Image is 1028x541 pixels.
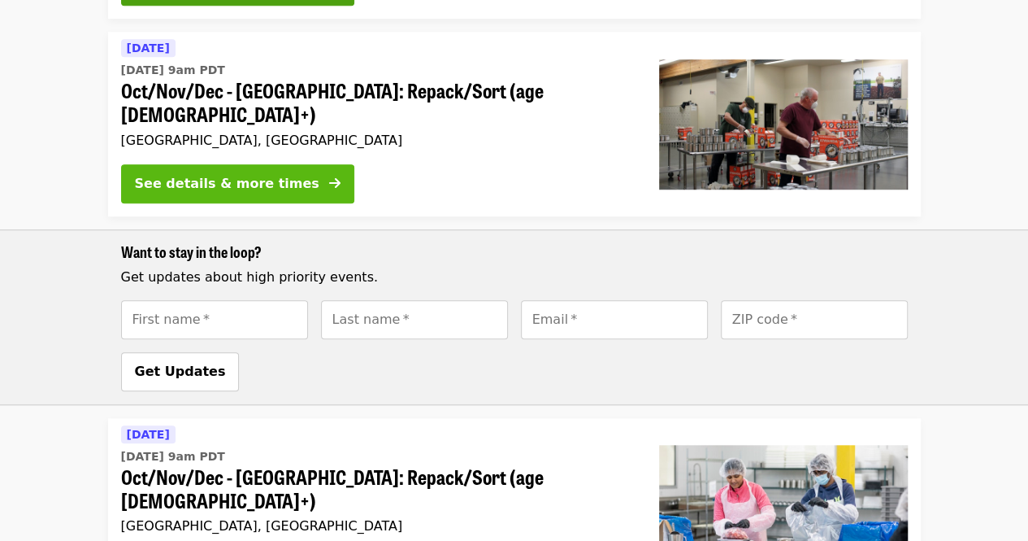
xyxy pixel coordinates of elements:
[127,428,170,441] span: [DATE]
[135,364,226,379] span: Get Updates
[329,176,340,191] i: arrow-right icon
[121,448,225,465] time: [DATE] 9am PDT
[121,164,354,203] button: See details & more times
[121,300,308,339] input: [object Object]
[721,300,908,339] input: [object Object]
[121,133,633,148] div: [GEOGRAPHIC_DATA], [GEOGRAPHIC_DATA]
[108,32,921,216] a: See details for "Oct/Nov/Dec - Portland: Repack/Sort (age 16+)"
[121,79,633,126] span: Oct/Nov/Dec - [GEOGRAPHIC_DATA]: Repack/Sort (age [DEMOGRAPHIC_DATA]+)
[521,300,708,339] input: [object Object]
[121,465,633,513] span: Oct/Nov/Dec - [GEOGRAPHIC_DATA]: Repack/Sort (age [DEMOGRAPHIC_DATA]+)
[121,518,633,534] div: [GEOGRAPHIC_DATA], [GEOGRAPHIC_DATA]
[659,59,908,190] img: Oct/Nov/Dec - Portland: Repack/Sort (age 16+) organized by Oregon Food Bank
[321,300,508,339] input: [object Object]
[121,352,240,391] button: Get Updates
[121,241,262,262] span: Want to stay in the loop?
[127,41,170,55] span: [DATE]
[135,174,319,194] div: See details & more times
[121,269,378,285] span: Get updates about high priority events.
[121,62,225,79] time: [DATE] 9am PDT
